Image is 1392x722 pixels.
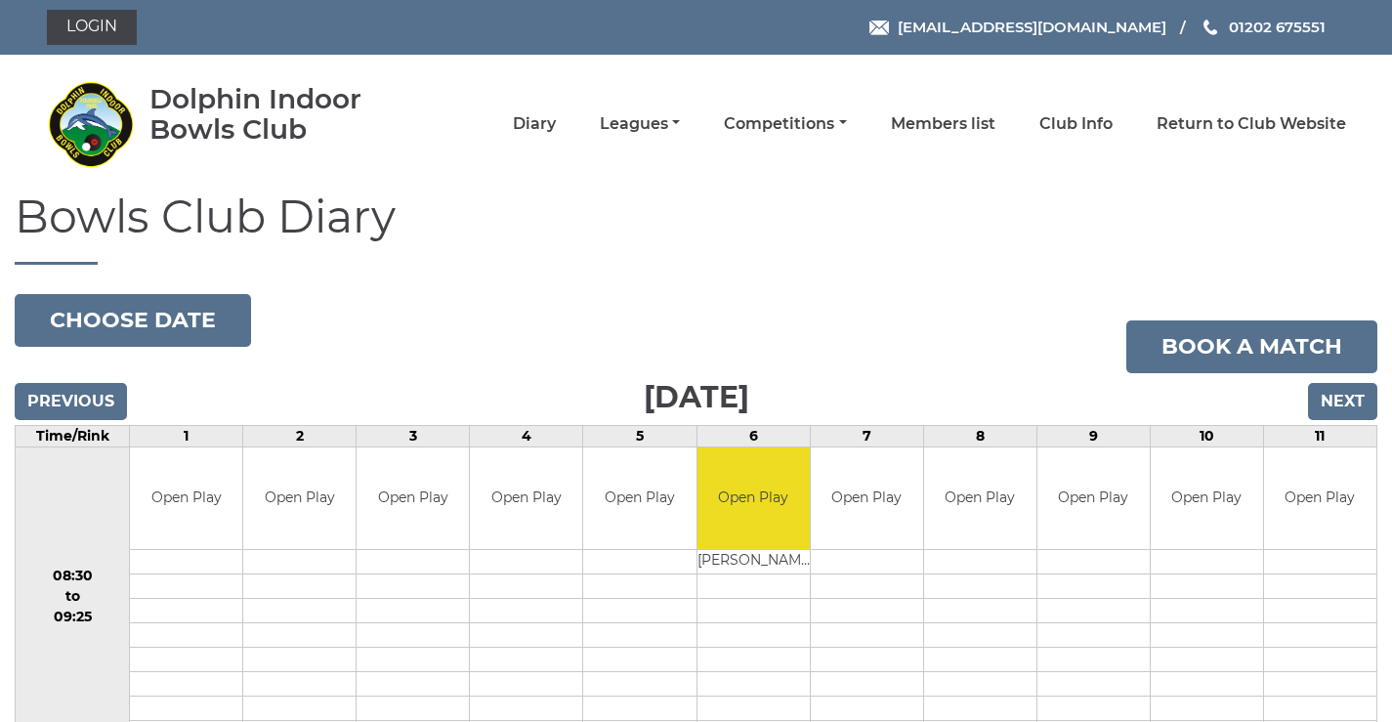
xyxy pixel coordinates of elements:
img: Email [869,21,889,35]
a: Leagues [600,113,680,135]
td: Open Play [697,447,810,550]
td: Open Play [130,447,242,550]
td: [PERSON_NAME] [697,550,810,574]
div: Dolphin Indoor Bowls Club [149,84,418,145]
td: Open Play [243,447,356,550]
a: Email [EMAIL_ADDRESS][DOMAIN_NAME] [869,16,1166,38]
td: Open Play [1151,447,1263,550]
a: Club Info [1039,113,1113,135]
td: Open Play [924,447,1036,550]
td: Open Play [811,447,923,550]
img: Dolphin Indoor Bowls Club [47,80,135,168]
a: Members list [891,113,995,135]
input: Next [1308,383,1377,420]
span: [EMAIL_ADDRESS][DOMAIN_NAME] [898,18,1166,36]
td: 6 [696,425,810,446]
a: Competitions [724,113,846,135]
td: Open Play [1264,447,1376,550]
button: Choose date [15,294,251,347]
td: 9 [1036,425,1150,446]
img: Phone us [1203,20,1217,35]
td: Open Play [470,447,582,550]
input: Previous [15,383,127,420]
td: 1 [130,425,243,446]
td: 5 [583,425,696,446]
td: 4 [470,425,583,446]
h1: Bowls Club Diary [15,192,1377,265]
a: Return to Club Website [1157,113,1346,135]
td: 2 [243,425,357,446]
td: 10 [1150,425,1263,446]
td: Open Play [583,447,696,550]
td: Open Play [357,447,469,550]
a: Login [47,10,137,45]
a: Book a match [1126,320,1377,373]
td: 3 [357,425,470,446]
a: Phone us 01202 675551 [1201,16,1326,38]
td: 11 [1263,425,1376,446]
span: 01202 675551 [1229,18,1326,36]
td: 8 [923,425,1036,446]
td: Time/Rink [16,425,130,446]
a: Diary [513,113,556,135]
td: 7 [810,425,923,446]
td: Open Play [1037,447,1150,550]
